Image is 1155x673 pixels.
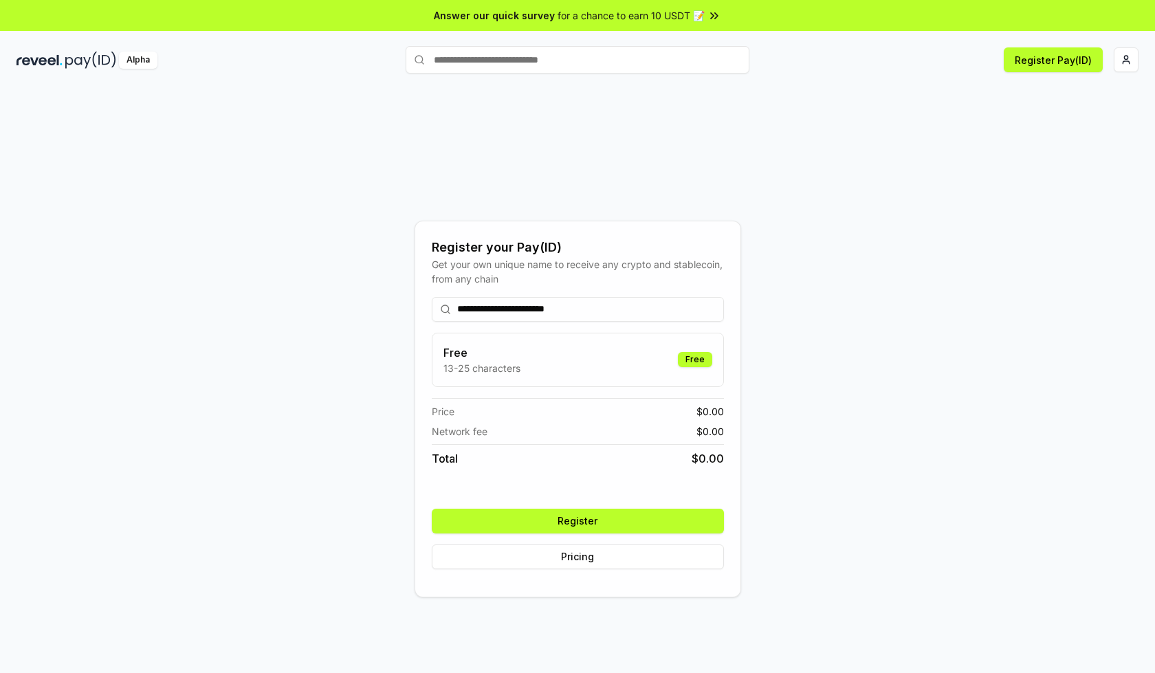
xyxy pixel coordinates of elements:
span: Answer our quick survey [434,8,555,23]
span: for a chance to earn 10 USDT 📝 [558,8,705,23]
span: $ 0.00 [696,404,724,419]
div: Free [678,352,712,367]
button: Register [432,509,724,533]
h3: Free [443,344,520,361]
span: $ 0.00 [692,450,724,467]
span: $ 0.00 [696,424,724,439]
img: reveel_dark [16,52,63,69]
span: Price [432,404,454,419]
p: 13-25 characters [443,361,520,375]
button: Pricing [432,544,724,569]
button: Register Pay(ID) [1004,47,1103,72]
div: Get your own unique name to receive any crypto and stablecoin, from any chain [432,257,724,286]
img: pay_id [65,52,116,69]
div: Alpha [119,52,157,69]
span: Total [432,450,458,467]
div: Register your Pay(ID) [432,238,724,257]
span: Network fee [432,424,487,439]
